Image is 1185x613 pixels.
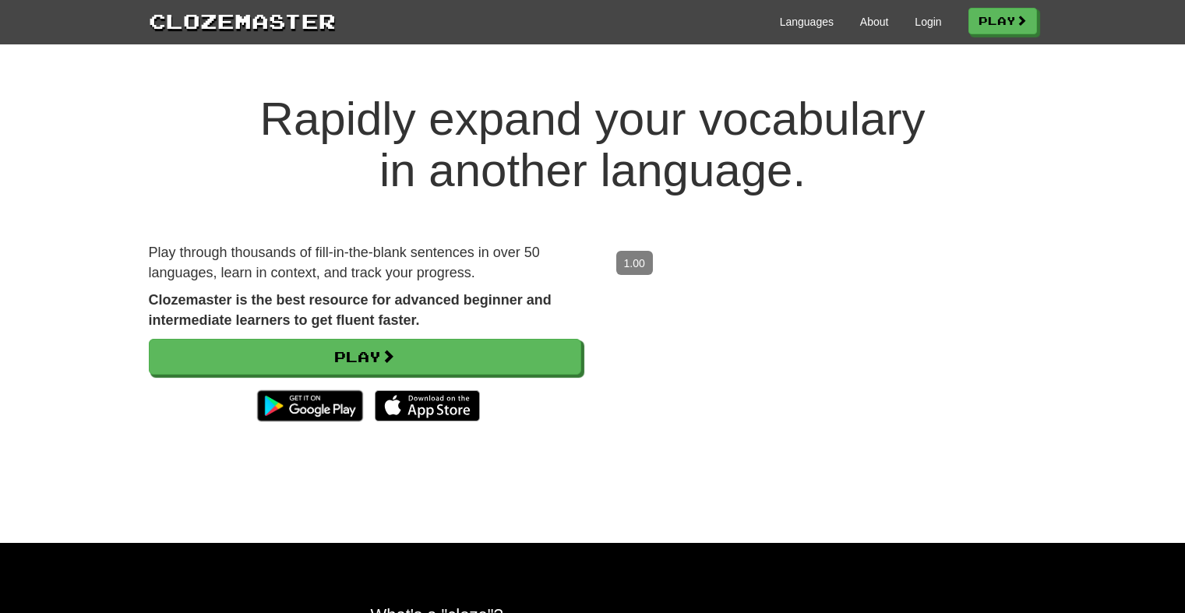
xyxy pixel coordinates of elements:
[249,382,370,429] img: Get it on Google Play
[375,390,480,421] img: Download_on_the_App_Store_Badge_US-UK_135x40-25178aeef6eb6b83b96f5f2d004eda3bffbb37122de64afbaef7...
[149,292,552,328] strong: Clozemaster is the best resource for advanced beginner and intermediate learners to get fluent fa...
[915,14,941,30] a: Login
[149,6,336,35] a: Clozemaster
[780,14,834,30] a: Languages
[149,339,581,375] a: Play
[149,243,581,283] p: Play through thousands of fill-in-the-blank sentences in over 50 languages, learn in context, and...
[860,14,889,30] a: About
[968,8,1037,34] a: Play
